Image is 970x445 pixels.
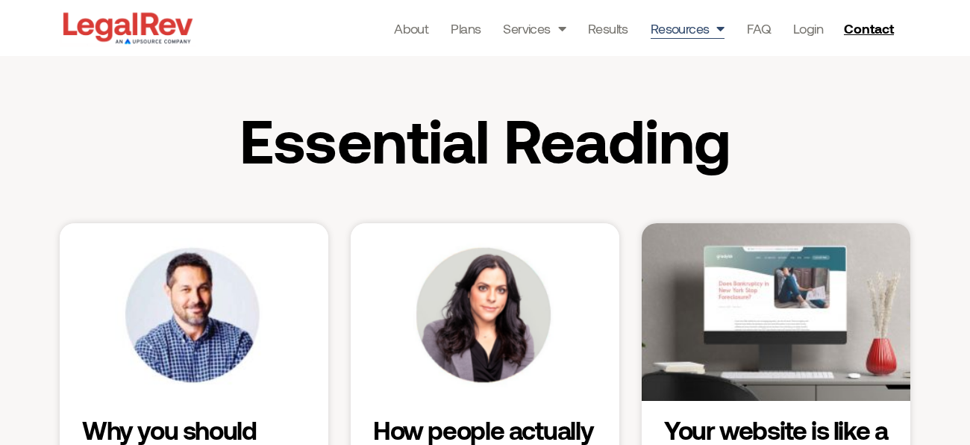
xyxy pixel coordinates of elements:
a: Resources [651,18,725,39]
a: Contact [838,16,904,40]
a: FAQ [747,18,771,39]
a: Services [503,18,566,39]
a: Login [793,18,823,39]
h2: Essential Reading [187,108,783,171]
span: Contact [844,22,894,35]
a: About [394,18,428,39]
a: Plans [451,18,481,39]
nav: Menu [394,18,823,39]
a: Results [588,18,628,39]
